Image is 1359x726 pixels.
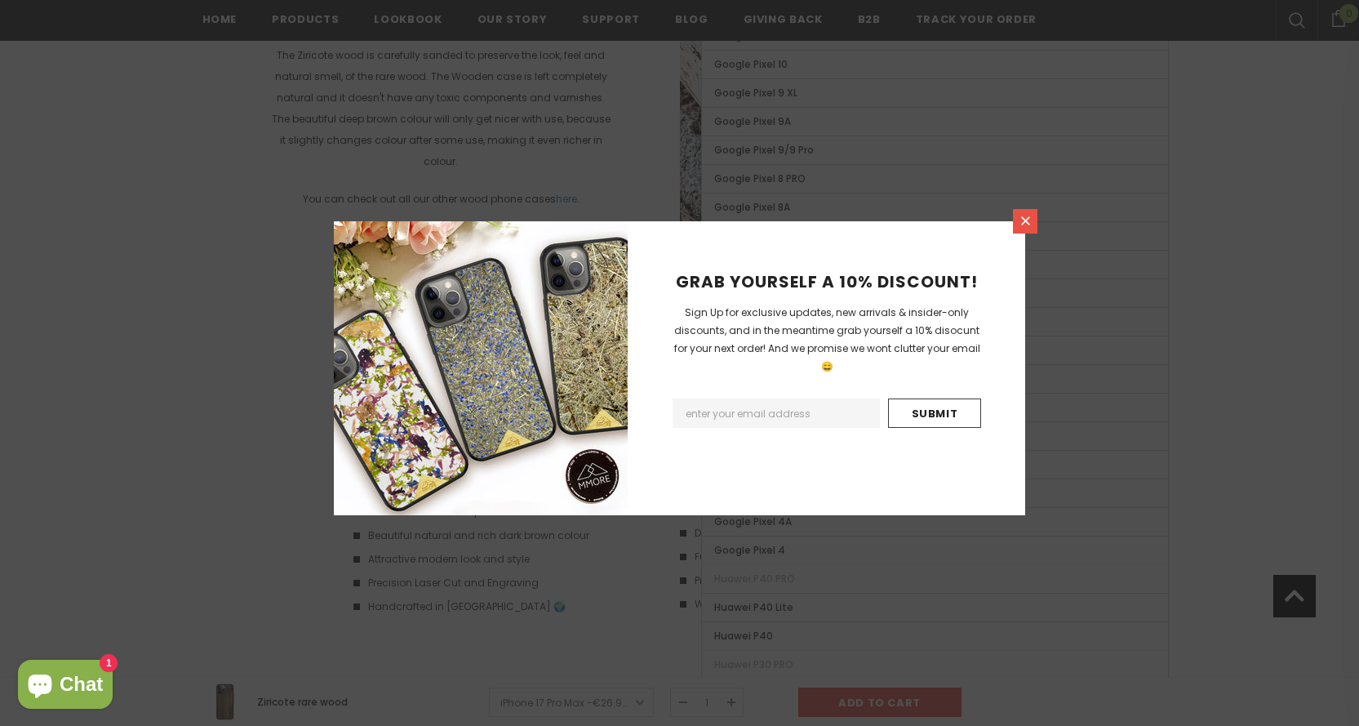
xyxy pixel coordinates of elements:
[1013,209,1037,234] a: Close
[676,270,978,293] span: GRAB YOURSELF A 10% DISCOUNT!
[673,399,880,428] input: Email Address
[13,660,118,713] inbox-online-store-chat: Shopify online store chat
[674,305,980,373] span: Sign Up for exclusive updates, new arrivals & insider-only discounts, and in the meantime grab yo...
[888,399,981,428] input: Submit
